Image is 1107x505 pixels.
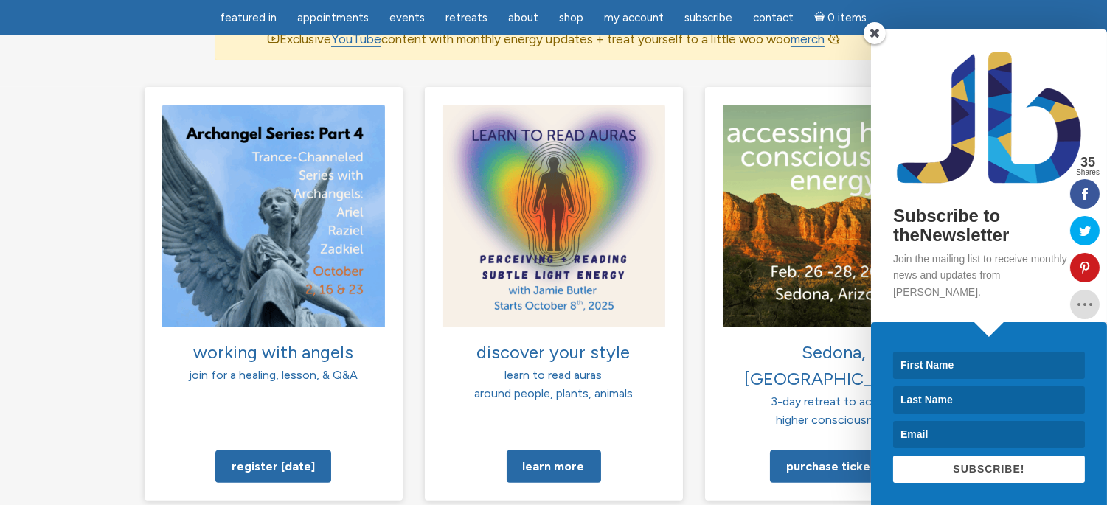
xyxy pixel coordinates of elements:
span: join for a healing, lesson, & Q&A [189,368,358,382]
span: Subscribe [684,11,732,24]
input: Email [893,421,1085,448]
span: 0 items [827,13,867,24]
span: 35 [1076,156,1100,169]
p: Join the mailing list to receive monthly news and updates from [PERSON_NAME]. [893,251,1085,300]
span: Appointments [297,11,369,24]
span: Shares [1076,169,1100,176]
a: About [499,4,547,32]
a: Events [381,4,434,32]
a: Cart0 items [805,2,876,32]
span: featured in [220,11,277,24]
i: Cart [814,11,828,24]
a: featured in [211,4,285,32]
a: My Account [595,4,673,32]
a: Appointments [288,4,378,32]
h2: Subscribe to theNewsletter [893,206,1085,245]
span: around people, plants, animals [474,386,633,400]
span: discover your style [477,341,631,363]
span: Events [389,11,425,24]
span: About [508,11,538,24]
span: learn to read auras [505,368,603,382]
a: Retreats [437,4,496,32]
span: Retreats [445,11,487,24]
a: YouTube [331,32,381,47]
a: Register [DATE] [215,450,331,483]
input: First Name [893,352,1085,379]
span: Contact [753,11,794,24]
button: SUBSCRIBE! [893,456,1085,483]
span: working with angels [193,341,353,363]
div: Exclusive content with monthly energy updates + treat yourself to a little woo woo [215,18,893,60]
span: Shop [559,11,583,24]
a: Shop [550,4,592,32]
a: Subscribe [676,4,741,32]
span: SUBSCRIBE! [953,463,1024,475]
a: Learn more [507,450,601,483]
span: My Account [604,11,664,24]
input: Last Name [893,386,1085,414]
a: Contact [744,4,802,32]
